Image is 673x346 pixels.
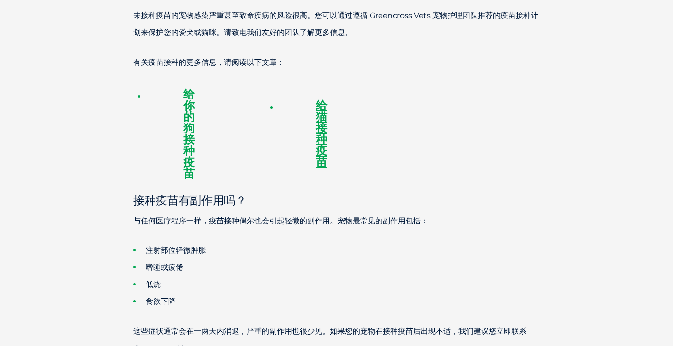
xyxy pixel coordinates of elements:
font: 注射部位轻微肿胀 [146,246,206,255]
font: 接种疫苗有副作用吗？ [133,193,247,207]
font: 未接种疫苗的宠物感染严重甚至致命疾病的风险很高。您可以通过遵循 Greencross Vets 宠物护理团队推荐的疫苗接种计划来保护您的爱犬或猫咪。请致电我们友好的团队了解更多信息。 [133,11,538,37]
a: 给猫接种疫苗 [316,98,327,169]
font: 嗜睡或疲倦 [146,263,183,272]
a: 给你的狗接种疫苗 [183,87,195,180]
font: 低烧 [146,280,161,289]
font: 食欲下降 [146,297,176,306]
font: 这些症状通常会在一两天内消退，严重的副作用也很少见。 [133,327,330,336]
font: 有关疫苗接种的更多信息，请阅读以下文章： [133,58,285,67]
font: 与任何医疗程序一样，疫苗接种偶尔也会引起轻微的副作用。宠物最常见的副作用包括： [133,216,428,225]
